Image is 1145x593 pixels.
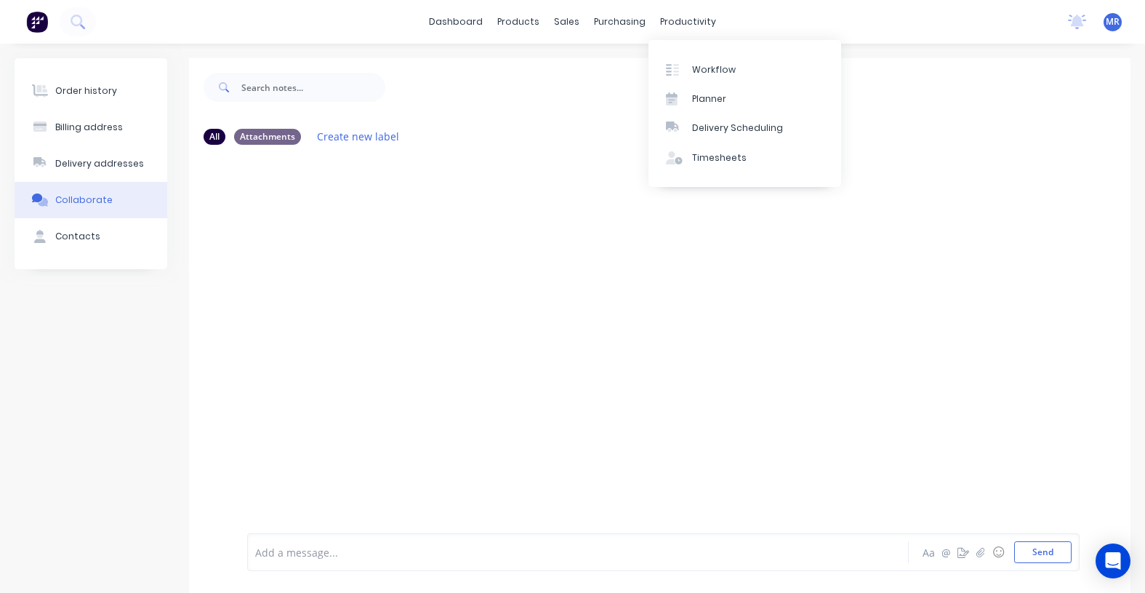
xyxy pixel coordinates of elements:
[1014,541,1072,563] button: Send
[648,143,841,172] a: Timesheets
[920,544,937,561] button: Aa
[15,218,167,255] button: Contacts
[653,11,723,33] div: productivity
[547,11,587,33] div: sales
[55,84,117,97] div: Order history
[15,109,167,146] button: Billing address
[55,121,123,134] div: Billing address
[490,11,547,33] div: products
[15,182,167,218] button: Collaborate
[26,11,48,33] img: Factory
[204,129,225,145] div: All
[692,122,783,135] div: Delivery Scheduling
[648,114,841,143] a: Delivery Scheduling
[1096,544,1130,578] div: Open Intercom Messenger
[648,84,841,114] a: Planner
[422,11,490,33] a: dashboard
[692,92,726,106] div: Planner
[234,129,301,145] div: Attachments
[648,55,841,84] a: Workflow
[15,73,167,109] button: Order history
[310,127,407,146] button: Create new label
[15,146,167,182] button: Delivery addresses
[937,544,955,561] button: @
[241,73,385,102] input: Search notes...
[692,151,747,164] div: Timesheets
[55,194,113,207] div: Collaborate
[55,230,100,243] div: Contacts
[55,157,144,170] div: Delivery addresses
[989,544,1007,561] button: ☺
[1106,15,1120,28] span: MR
[692,63,736,76] div: Workflow
[587,11,653,33] div: purchasing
